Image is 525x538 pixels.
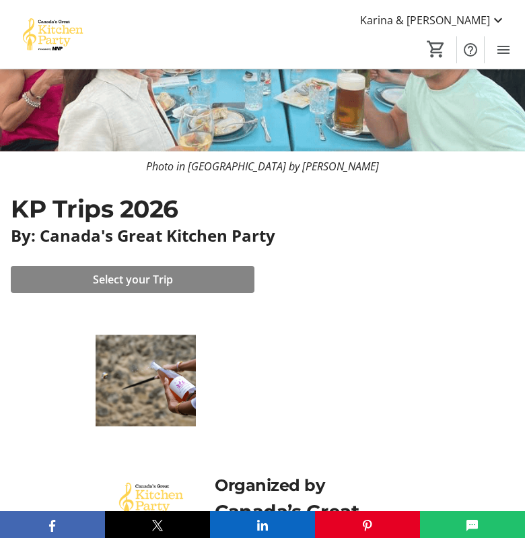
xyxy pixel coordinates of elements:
button: LinkedIn [210,511,315,538]
span: Karina & [PERSON_NAME] [360,12,490,28]
img: Canada’s Great Kitchen Party logo [104,473,199,527]
span: Select your Trip [93,271,173,288]
button: Cart [424,37,448,61]
button: Help [457,36,484,63]
img: undefined [96,330,196,430]
img: undefined [212,330,312,430]
div: Organized by [215,473,421,498]
button: SMS [420,511,525,538]
button: Select your Trip [11,266,254,293]
button: Pinterest [315,511,420,538]
img: undefined [329,330,429,430]
img: Canada’s Great Kitchen Party's Logo [8,9,98,60]
button: Menu [490,36,517,63]
button: X [105,511,210,538]
button: Karina & [PERSON_NAME] [349,9,517,31]
em: Photo in [GEOGRAPHIC_DATA] by [PERSON_NAME] [146,159,379,174]
span: KP Trips 2026 [11,194,178,224]
p: By: Canada's Great Kitchen Party [11,227,514,244]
